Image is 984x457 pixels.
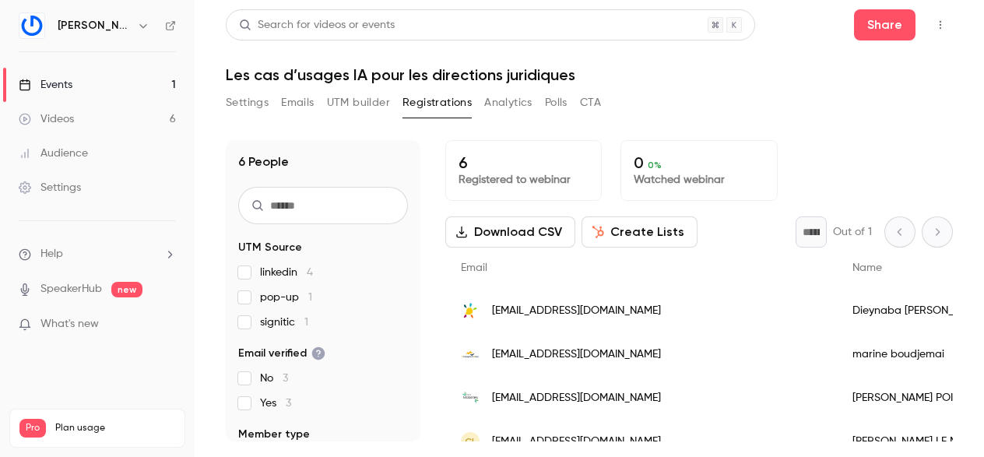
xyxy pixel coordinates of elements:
span: Yes [260,395,291,411]
a: SpeakerHub [40,281,102,297]
button: CTA [580,90,601,115]
button: Create Lists [582,216,698,248]
span: Name [852,262,882,273]
span: 1 [304,317,308,328]
span: 0 % [648,160,662,170]
img: Gino LegalTech [19,13,44,38]
span: 4 [307,267,313,278]
p: 0 [634,153,764,172]
span: 3 [286,398,291,409]
span: Member type [238,427,310,442]
p: 6 [459,153,589,172]
span: linkedin [260,265,313,280]
span: Plan usage [55,422,175,434]
div: Audience [19,146,88,161]
button: Polls [545,90,568,115]
div: Events [19,77,72,93]
div: Videos [19,111,74,127]
h6: [PERSON_NAME] [58,18,131,33]
button: Analytics [484,90,532,115]
div: Search for videos or events [239,17,395,33]
button: Registrations [402,90,472,115]
div: Settings [19,180,81,195]
p: Watched webinar [634,172,764,188]
li: help-dropdown-opener [19,246,176,262]
span: 3 [283,373,288,384]
span: new [111,282,142,297]
button: Emails [281,90,314,115]
span: CL [465,434,476,448]
span: UTM Source [238,240,302,255]
p: Registered to webinar [459,172,589,188]
h1: Les cas d’usages IA pour les directions juridiques [226,65,953,84]
span: [EMAIL_ADDRESS][DOMAIN_NAME] [492,346,661,363]
span: Email [461,262,487,273]
span: [EMAIL_ADDRESS][DOMAIN_NAME] [492,303,661,319]
button: UTM builder [327,90,390,115]
span: signitic [260,315,308,330]
span: [EMAIL_ADDRESS][DOMAIN_NAME] [492,434,661,450]
span: Pro [19,419,46,438]
span: 1 [308,292,312,303]
span: [EMAIL_ADDRESS][DOMAIN_NAME] [492,390,661,406]
span: Help [40,246,63,262]
span: What's new [40,316,99,332]
span: No [260,371,288,386]
img: afm-telethon.fr [461,301,480,320]
span: Email verified [238,346,325,361]
button: Settings [226,90,269,115]
h1: 6 People [238,153,289,171]
img: compagniedesalpes.fr [461,345,480,364]
span: pop-up [260,290,312,305]
button: Share [854,9,915,40]
button: Download CSV [445,216,575,248]
p: Out of 1 [833,224,872,240]
img: opcomobilites.fr [461,388,480,407]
